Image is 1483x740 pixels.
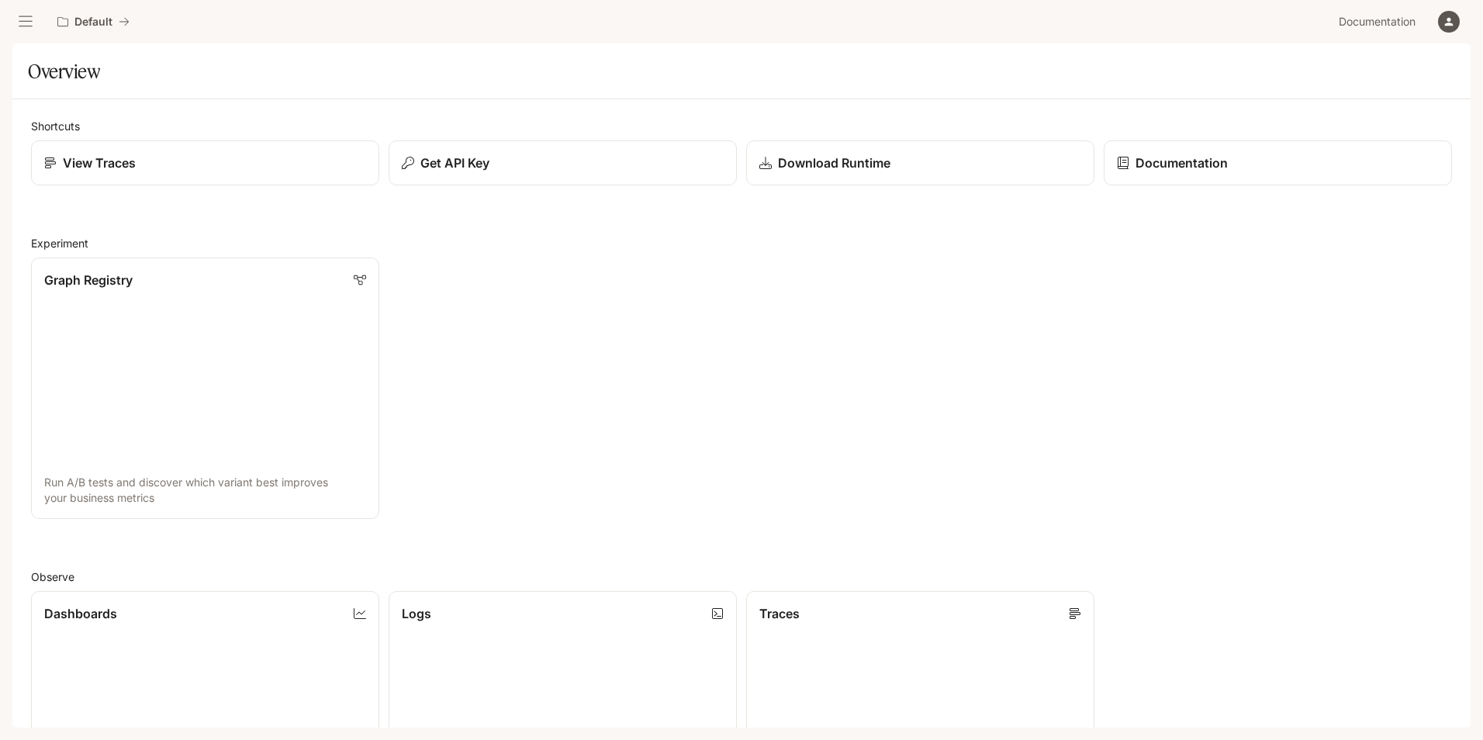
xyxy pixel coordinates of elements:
[389,140,737,185] button: Get API Key
[746,140,1094,185] a: Download Runtime
[63,154,136,172] p: View Traces
[31,569,1452,585] h2: Observe
[31,258,379,519] a: Graph RegistryRun A/B tests and discover which variant best improves your business metrics
[31,235,1452,251] h2: Experiment
[1339,12,1416,32] span: Documentation
[31,140,379,185] a: View Traces
[1104,140,1452,185] a: Documentation
[74,16,112,29] p: Default
[44,604,117,623] p: Dashboards
[1333,6,1427,37] a: Documentation
[31,118,1452,134] h2: Shortcuts
[44,475,366,506] p: Run A/B tests and discover which variant best improves your business metrics
[420,154,489,172] p: Get API Key
[759,604,800,623] p: Traces
[1136,154,1228,172] p: Documentation
[12,8,40,36] button: open drawer
[778,154,890,172] p: Download Runtime
[44,271,133,289] p: Graph Registry
[402,604,431,623] p: Logs
[28,56,100,87] h1: Overview
[50,6,137,37] button: All workspaces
